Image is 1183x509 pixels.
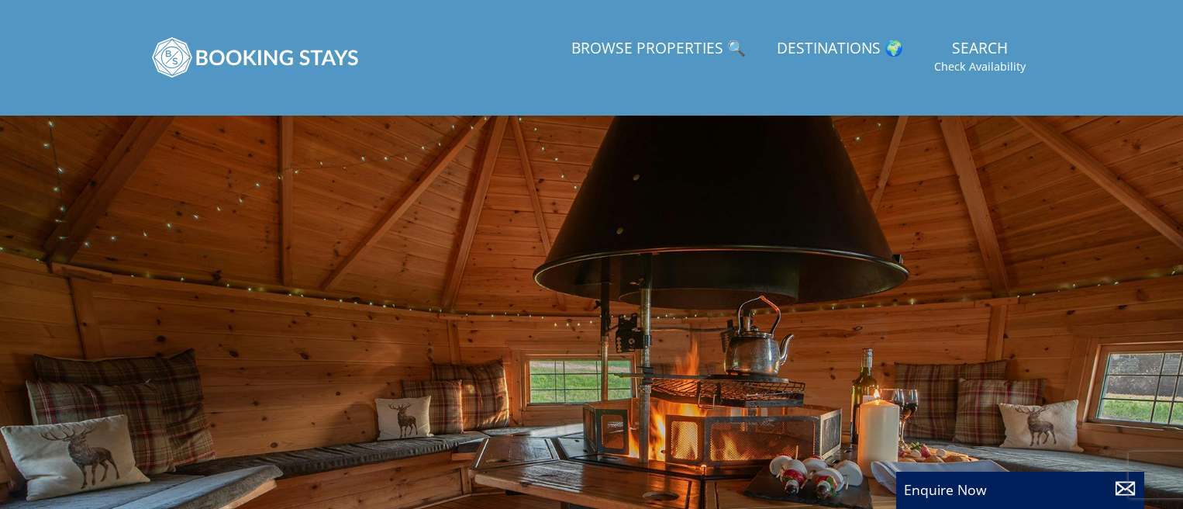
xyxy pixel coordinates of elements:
[934,59,1026,74] small: Check Availability
[565,32,752,67] a: Browse Properties 🔍
[928,32,1032,82] a: SearchCheck Availability
[904,480,1136,500] p: Enquire Now
[771,32,909,67] a: Destinations 🌍
[151,19,360,96] img: BookingStays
